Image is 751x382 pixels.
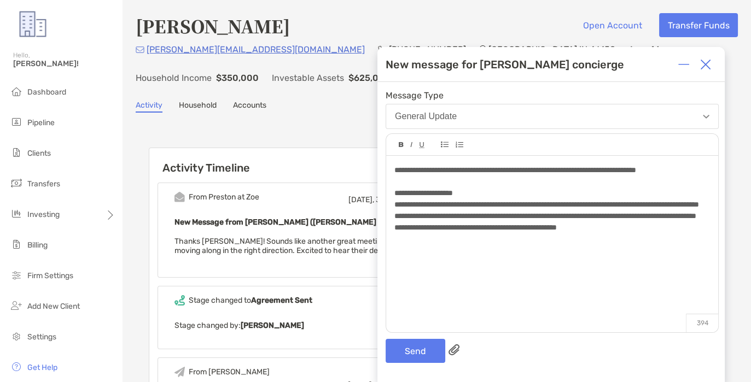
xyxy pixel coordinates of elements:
[10,268,23,281] img: firm-settings icon
[10,299,23,312] img: add_new_client icon
[136,101,162,113] a: Activity
[174,295,185,305] img: Event icon
[174,319,459,332] p: Stage changed by:
[27,332,56,342] span: Settings
[659,13,738,37] button: Transfer Funds
[386,58,624,71] div: New message for [PERSON_NAME] concierge
[136,46,144,53] img: Email Icon
[348,195,374,204] span: [DATE],
[574,13,650,37] button: Open Account
[189,367,270,377] div: From [PERSON_NAME]
[10,85,23,98] img: dashboard icon
[686,314,718,332] p: 394
[241,321,304,330] b: [PERSON_NAME]
[395,111,457,121] div: General Update
[386,90,719,101] span: Message Type
[136,13,290,38] h4: [PERSON_NAME]
[13,59,115,68] span: [PERSON_NAME]!
[703,115,709,119] img: Open dropdown arrow
[27,179,60,189] span: Transfers
[649,43,660,56] p: 46
[251,296,312,305] b: Agreement Sent
[174,367,185,377] img: Event icon
[27,210,60,219] span: Investing
[27,87,66,97] span: Dashboard
[348,71,391,85] p: $625,000
[389,43,466,56] p: [PHONE_NUMBER]
[386,339,445,363] button: Send
[174,218,417,227] b: New Message from [PERSON_NAME] ([PERSON_NAME] concierge)
[419,142,424,148] img: Editor control icon
[10,330,23,343] img: settings icon
[441,142,449,148] img: Editor control icon
[27,240,48,250] span: Billing
[233,101,266,113] a: Accounts
[10,238,23,251] img: billing icon
[10,177,23,190] img: transfers icon
[455,142,463,148] img: Editor control icon
[10,146,23,159] img: clients icon
[27,363,57,372] span: Get Help
[410,142,412,148] img: Editor control icon
[10,115,23,128] img: pipeline icon
[376,195,415,204] span: 3:57 PM CD
[449,344,459,355] img: paperclip attachments
[216,71,259,85] p: $350,000
[179,101,217,113] a: Household
[678,59,689,70] img: Expand or collapse
[13,4,53,44] img: Zoe Logo
[189,192,259,202] div: From Preston at Zoe
[136,71,212,85] p: Household Income
[10,207,23,220] img: investing icon
[628,43,645,56] p: Age
[174,237,437,255] span: Thanks [PERSON_NAME]! Sounds like another great meeting and things are moving along in the right ...
[27,302,80,311] span: Add New Client
[488,43,615,56] p: [GEOGRAPHIC_DATA] , IN , 46158
[272,71,344,85] p: Investable Assets
[700,59,711,70] img: Close
[399,142,404,148] img: Editor control icon
[10,360,23,373] img: get-help icon
[378,45,387,54] img: Phone Icon
[27,118,55,127] span: Pipeline
[149,148,484,174] h6: Activity Timeline
[27,149,51,158] span: Clients
[386,104,719,129] button: General Update
[189,296,312,305] div: Stage changed to
[27,271,73,280] span: Firm Settings
[174,192,185,202] img: Event icon
[479,45,486,54] img: Location Icon
[147,43,365,56] p: [PERSON_NAME][EMAIL_ADDRESS][DOMAIN_NAME]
